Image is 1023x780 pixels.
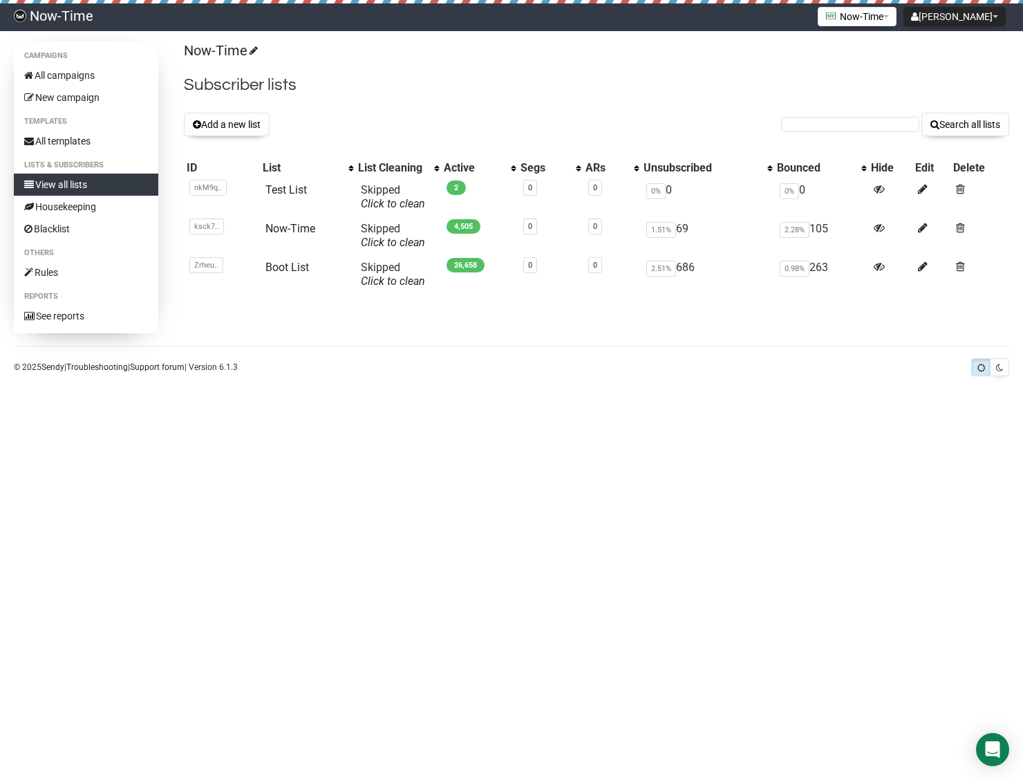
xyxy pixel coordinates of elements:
[518,158,583,178] th: Segs: No sort applied, activate to apply an ascending sort
[593,183,597,192] a: 0
[14,64,158,86] a: All campaigns
[361,183,425,210] span: Skipped
[641,255,774,294] td: 686
[189,180,227,196] span: nkM9q..
[41,362,64,372] a: Sendy
[361,236,425,249] a: Click to clean
[868,158,912,178] th: Hide: No sort applied, sorting is disabled
[921,113,1009,136] button: Search all lists
[14,174,158,196] a: View all lists
[14,130,158,152] a: All templates
[184,158,260,178] th: ID: No sort applied, sorting is disabled
[14,245,158,261] li: Others
[265,222,315,235] a: Now-Time
[447,180,466,195] span: 2
[361,261,425,288] span: Skipped
[14,10,26,22] img: dbba71dffc0d9d6535d5c8a5b4bcbfa5
[66,362,128,372] a: Troubleshooting
[646,261,676,277] span: 2.51%
[774,178,868,216] td: 0
[646,183,666,199] span: 0%
[187,161,257,175] div: ID
[14,360,238,375] p: © 2025 | | | Version 6.1.3
[441,158,518,178] th: Active: No sort applied, activate to apply an ascending sort
[14,196,158,218] a: Housekeeping
[444,161,504,175] div: Active
[130,362,185,372] a: Support forum
[14,86,158,109] a: New campaign
[528,183,532,192] a: 0
[950,158,1009,178] th: Delete: No sort applied, sorting is disabled
[528,261,532,270] a: 0
[355,158,441,178] th: List Cleaning: No sort applied, activate to apply an ascending sort
[265,261,309,274] a: Boot List
[871,161,910,175] div: Hide
[14,48,158,64] li: Campaigns
[583,158,640,178] th: ARs: No sort applied, activate to apply an ascending sort
[361,197,425,210] a: Click to clean
[361,275,425,288] a: Click to clean
[585,161,626,175] div: ARs
[646,222,676,238] span: 1.51%
[520,161,569,175] div: Segs
[528,222,532,231] a: 0
[903,7,1006,26] button: [PERSON_NAME]
[447,258,485,272] span: 26,658
[641,216,774,255] td: 69
[780,261,809,277] span: 0.98%
[14,288,158,305] li: Reports
[774,158,868,178] th: Bounced: No sort applied, activate to apply an ascending sort
[641,178,774,216] td: 0
[953,161,1006,175] div: Delete
[593,261,597,270] a: 0
[14,157,158,174] li: Lists & subscribers
[976,733,1009,766] div: Open Intercom Messenger
[774,255,868,294] td: 263
[644,161,760,175] div: Unsubscribed
[361,222,425,249] span: Skipped
[915,161,948,175] div: Edit
[912,158,950,178] th: Edit: No sort applied, sorting is disabled
[184,73,1009,98] h2: Subscriber lists
[189,219,224,234] span: ksck7..
[14,113,158,130] li: Templates
[184,42,256,59] a: Now-Time
[780,183,799,199] span: 0%
[777,161,854,175] div: Bounced
[184,113,270,136] button: Add a new list
[780,222,809,238] span: 2.28%
[818,7,897,26] button: Now-Time
[774,216,868,255] td: 105
[14,305,158,327] a: See reports
[189,257,223,273] span: Zrheu..
[14,261,158,284] a: Rules
[825,10,836,21] img: favicons
[641,158,774,178] th: Unsubscribed: No sort applied, activate to apply an ascending sort
[263,161,341,175] div: List
[260,158,355,178] th: List: No sort applied, activate to apply an ascending sort
[14,218,158,240] a: Blacklist
[358,161,427,175] div: List Cleaning
[593,222,597,231] a: 0
[447,219,480,234] span: 4,505
[265,183,307,196] a: Test List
